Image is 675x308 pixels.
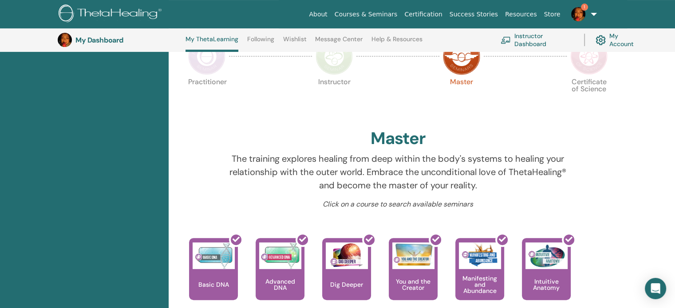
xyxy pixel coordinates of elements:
[188,78,225,116] p: Practitioner
[446,6,501,23] a: Success Stories
[371,35,422,50] a: Help & Resources
[443,38,480,75] img: Master
[389,278,438,291] p: You and the Creator
[459,242,501,269] img: Manifesting and Abundance
[443,78,480,116] p: Master
[371,129,426,149] h2: Master
[501,6,541,23] a: Resources
[316,38,353,75] img: Instructor
[283,35,307,50] a: Wishlist
[316,78,353,116] p: Instructor
[501,30,573,50] a: Instructor Dashboard
[186,35,238,52] a: My ThetaLearning
[522,278,571,291] p: Intuitive Anatomy
[570,38,608,75] img: Certificate of Science
[596,30,643,50] a: My Account
[541,6,564,23] a: Store
[327,281,367,288] p: Dig Deeper
[596,33,606,47] img: cog.svg
[326,242,368,269] img: Dig Deeper
[525,242,568,269] img: Intuitive Anatomy
[571,7,585,21] img: default.jpg
[315,35,363,50] a: Message Center
[256,278,304,291] p: Advanced DNA
[59,4,165,24] img: logo.png
[193,242,235,269] img: Basic DNA
[188,38,225,75] img: Practitioner
[501,36,511,44] img: chalkboard-teacher.svg
[247,35,274,50] a: Following
[221,199,575,210] p: Click on a course to search available seminars
[570,78,608,116] p: Certificate of Science
[75,36,164,44] h3: My Dashboard
[581,4,588,11] span: 1
[392,242,434,267] img: You and the Creator
[259,242,301,269] img: Advanced DNA
[221,152,575,192] p: The training explores healing from deep within the body's systems to healing your relationship wi...
[58,33,72,47] img: default.jpg
[645,278,666,299] div: Open Intercom Messenger
[401,6,446,23] a: Certification
[455,275,504,294] p: Manifesting and Abundance
[305,6,331,23] a: About
[331,6,401,23] a: Courses & Seminars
